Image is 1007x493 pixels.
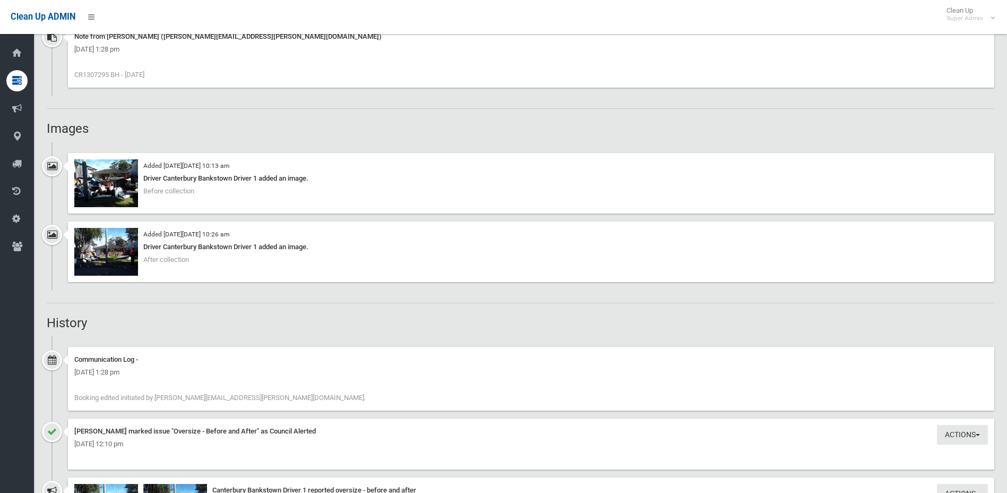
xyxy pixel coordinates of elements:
h2: History [47,316,994,330]
div: Driver Canterbury Bankstown Driver 1 added an image. [74,172,988,185]
div: Driver Canterbury Bankstown Driver 1 added an image. [74,241,988,253]
span: Booking edited initiated by [PERSON_NAME][EMAIL_ADDRESS][PERSON_NAME][DOMAIN_NAME]. [74,394,366,402]
div: Communication Log - [74,353,988,366]
span: Clean Up [941,6,994,22]
div: [PERSON_NAME] marked issue "Oversize - Before and After" as Council Alerted [74,425,988,438]
span: Before collection [143,187,194,195]
small: Added [DATE][DATE] 10:26 am [143,231,229,238]
div: [DATE] 12:10 pm [74,438,988,450]
small: Super Admin [946,14,983,22]
div: Note from [PERSON_NAME] ([PERSON_NAME][EMAIL_ADDRESS][PERSON_NAME][DOMAIN_NAME]) [74,30,988,43]
img: 2025-08-1310.13.163376602626980419979.jpg [74,159,138,207]
h2: Images [47,122,994,135]
span: CR1307295 BH - [DATE] [74,71,144,79]
div: [DATE] 1:28 pm [74,366,988,379]
span: Clean Up ADMIN [11,12,75,22]
div: [DATE] 1:28 pm [74,43,988,56]
span: After collection [143,256,189,263]
img: 2025-08-1310.26.223405510159293823761.jpg [74,228,138,276]
small: Added [DATE][DATE] 10:13 am [143,162,229,169]
button: Actions [937,425,988,445]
